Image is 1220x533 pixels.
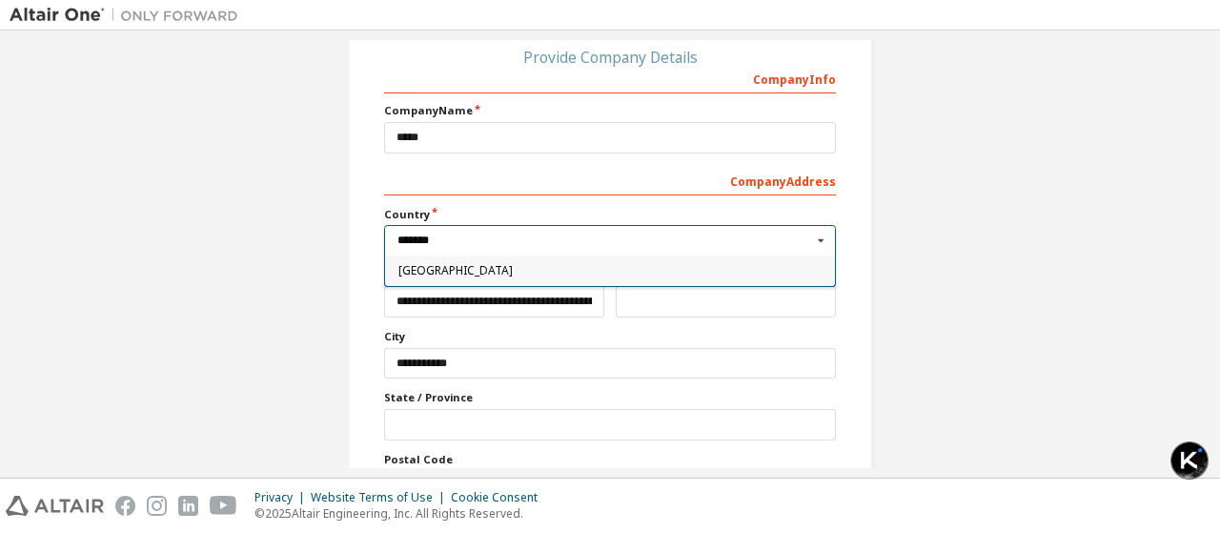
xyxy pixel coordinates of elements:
div: Company Info [384,63,836,93]
div: Website Terms of Use [311,490,451,505]
img: instagram.svg [147,496,167,516]
label: Country [384,207,836,222]
label: Company Name [384,103,836,118]
div: Cookie Consent [451,490,549,505]
div: Provide Company Details [384,51,836,63]
span: [GEOGRAPHIC_DATA] [398,265,823,277]
label: City [384,329,836,344]
div: Company Address [384,165,836,195]
img: altair_logo.svg [6,496,104,516]
img: Altair One [10,6,248,25]
p: © 2025 Altair Engineering, Inc. All Rights Reserved. [254,505,549,522]
img: linkedin.svg [178,496,198,516]
div: Privacy [254,490,311,505]
label: Postal Code [384,452,836,467]
img: youtube.svg [210,496,237,516]
img: facebook.svg [115,496,135,516]
label: State / Province [384,390,836,405]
